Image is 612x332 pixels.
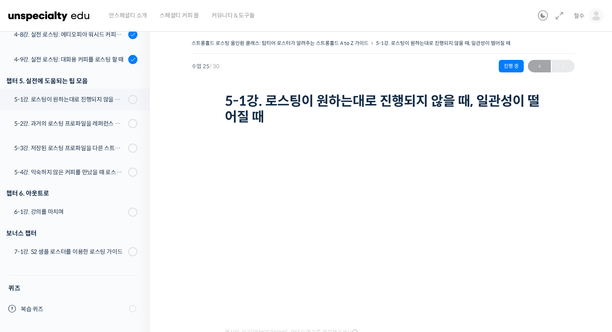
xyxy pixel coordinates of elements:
[2,263,55,284] a: 홈
[209,63,219,70] span: / 30
[14,119,126,128] div: 5-2강. 과거의 로스팅 프로파일을 레퍼런스 삼아 리뷰하는 방법
[574,12,585,20] span: 철수
[499,60,524,72] div: 진행 중
[26,275,31,282] span: 홈
[14,55,126,64] div: 4-9강. 실전 로스팅: 대회용 커피를 로스팅 할 때
[192,64,219,69] span: 수업 25
[14,168,126,177] div: 5-4강. 익숙하지 않은 커피를 만났을 때 로스팅 전략 세우는 방법
[6,188,137,199] div: 챕터 6. 아웃트로
[76,276,86,282] span: 대화
[21,305,43,314] span: 복습 퀴즈
[14,144,126,153] div: 5-3강. 저장된 로스팅 프로파일을 다른 스트롱홀드 로스팅 머신에서 적용할 경우에 보정하는 방법
[8,275,137,292] h4: 퀴즈
[14,207,126,216] div: 6-1강. 강의를 마치며
[528,61,551,72] span: ←
[14,95,126,104] div: 5-1강. 로스팅이 원하는대로 진행되지 않을 때, 일관성이 떨어질 때
[14,30,126,39] div: 4-8강. 실전 로스팅: 에티오피아 워시드 커피를 에스프레소용으로 로스팅 할 때
[528,60,551,72] a: ←이전
[55,263,107,284] a: 대화
[376,40,510,46] a: 5-1강. 로스팅이 원하는대로 진행되지 않을 때, 일관성이 떨어질 때
[225,93,541,125] h1: 5-1강. 로스팅이 원하는대로 진행되지 않을 때, 일관성이 떨어질 때
[6,228,137,239] div: 보너스 챕터
[14,247,126,256] div: 7-1강. S2 샘플 로스터를 이용한 로스팅 가이드
[107,263,160,284] a: 설정
[192,40,368,46] a: 스트롱홀드 로스팅 올인원 클래스: 탑티어 로스터가 알려주는 스트롱홀드 A to Z 가이드
[129,275,139,282] span: 설정
[6,75,137,87] div: 챕터 5. 실전에 도움되는 팁 모음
